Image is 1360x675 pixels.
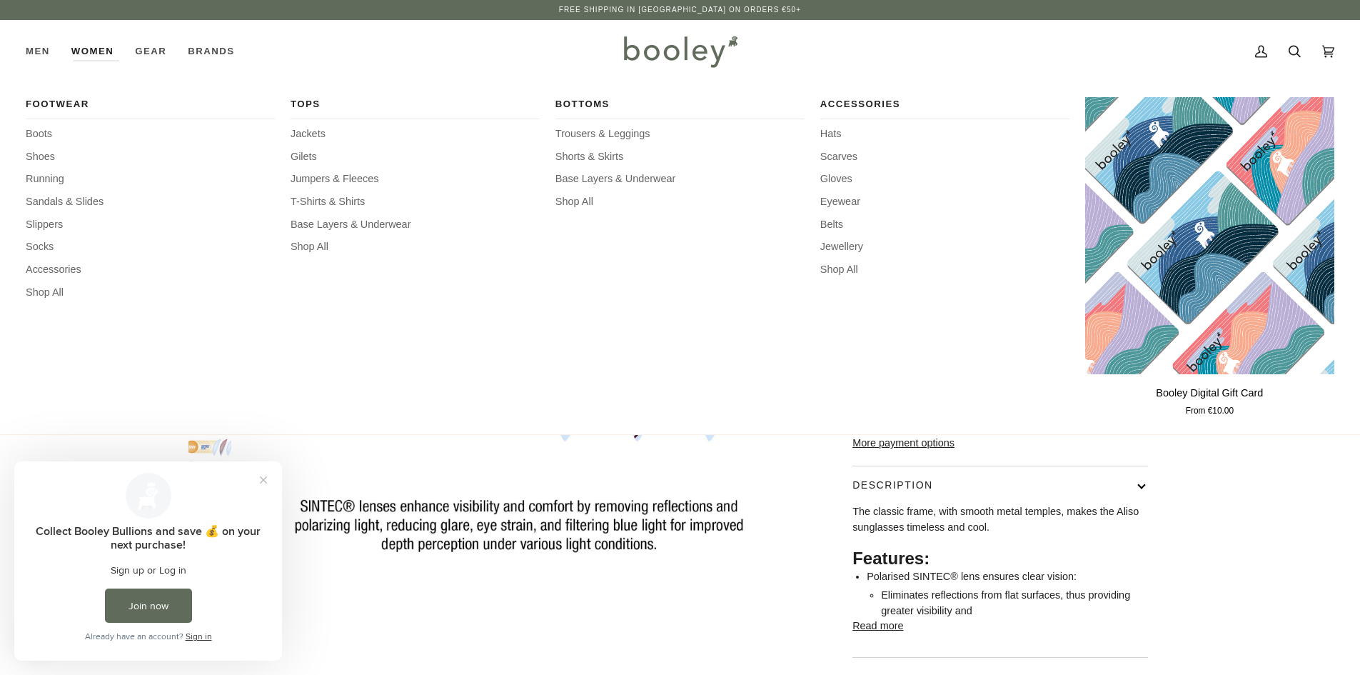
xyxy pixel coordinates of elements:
a: Jackets [291,126,540,142]
a: T-Shirts & Shirts [291,194,540,210]
a: Gilets [291,149,540,165]
a: Gear [124,20,177,83]
iframe: Loyalty program pop-up with offers and actions [14,461,282,661]
a: Base Layers & Underwear [291,217,540,233]
button: Description [852,466,1148,504]
button: Read more [852,619,903,634]
a: Socks [26,239,275,255]
a: Accessories [820,97,1069,119]
li: Polarised SINTEC® lens ensures clear vision: [867,569,1148,619]
a: Gloves [820,171,1069,187]
img: Aliso [188,429,231,471]
span: Women [71,44,114,59]
span: Accessories [820,97,1069,111]
span: From €10.00 [1186,405,1234,418]
a: Eyewear [820,194,1069,210]
span: Men [26,44,50,59]
a: Shop All [555,194,805,210]
li: Eliminates reflections from flat surfaces, thus providing greater visibility and [881,588,1148,619]
a: Trousers & Leggings [555,126,805,142]
a: Men [26,20,61,83]
a: Jewellery [820,239,1069,255]
a: Slippers [26,217,275,233]
a: More payment options [852,436,1148,451]
a: Booley Digital Gift Card [1085,380,1334,418]
a: Tops [291,97,540,119]
a: Accessories [26,262,275,278]
div: Women Footwear Boots Shoes Running Sandals & Slides Slippers Socks Accessories Shop All Tops Jack... [61,20,124,83]
a: Women [61,20,124,83]
a: Scarves [820,149,1069,165]
a: Sandals & Slides [26,194,275,210]
a: Shoes [26,149,275,165]
a: Running [26,171,275,187]
p: Free Shipping in [GEOGRAPHIC_DATA] on Orders €50+ [559,4,801,16]
a: Shop All [26,285,275,301]
span: Tops [291,97,540,111]
p: Booley Digital Gift Card [1156,386,1263,401]
a: Brands [177,20,245,83]
a: Hats [820,126,1069,142]
span: Gear [135,44,166,59]
a: Boots [26,126,275,142]
span: Footwear [26,97,275,111]
a: Shop All [820,262,1069,278]
p: The classic frame, with smooth metal temples, makes the Aliso sunglasses timeless and cool. [852,504,1148,535]
span: Brands [188,44,234,59]
product-grid-item-variant: €10.00 [1085,97,1334,374]
a: Belts [820,217,1069,233]
product-grid-item: Booley Digital Gift Card [1085,97,1334,418]
a: Shorts & Skirts [555,149,805,165]
a: Shop All [291,239,540,255]
h2: Features: [852,548,1148,569]
span: Bottoms [555,97,805,111]
a: Jumpers & Fleeces [291,171,540,187]
a: Bottoms [555,97,805,119]
img: Booley [618,31,742,72]
a: Footwear [26,97,275,119]
a: Booley Digital Gift Card [1085,97,1334,374]
a: Base Layers & Underwear [555,171,805,187]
